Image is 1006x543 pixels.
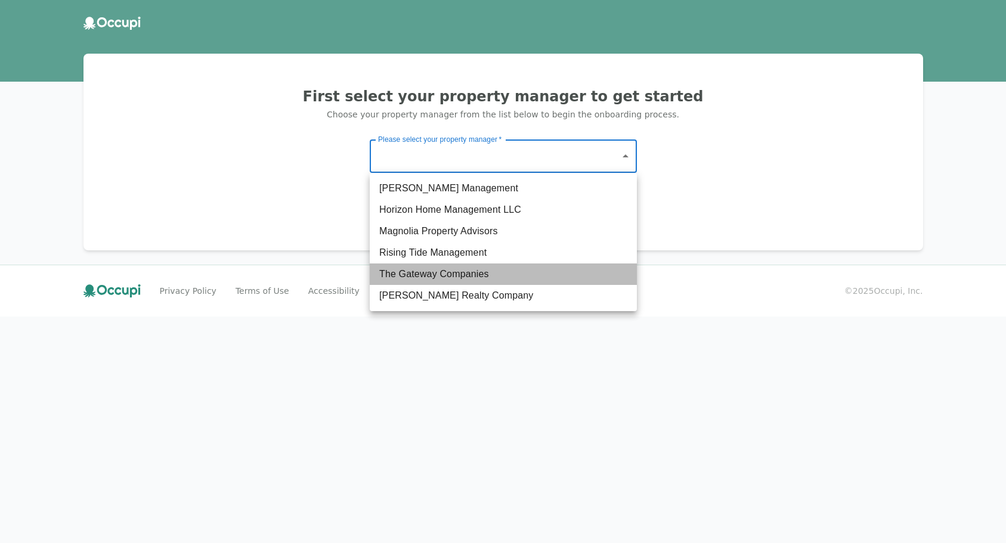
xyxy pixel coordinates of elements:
li: Rising Tide Management [370,242,637,263]
li: The Gateway Companies [370,263,637,285]
li: Magnolia Property Advisors [370,221,637,242]
li: Horizon Home Management LLC [370,199,637,221]
li: [PERSON_NAME] Realty Company [370,285,637,306]
li: [PERSON_NAME] Management [370,178,637,199]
